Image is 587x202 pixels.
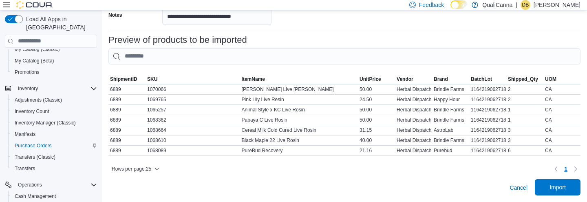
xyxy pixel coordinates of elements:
[543,84,580,94] div: CA
[506,180,531,196] button: Cancel
[240,115,358,125] div: Papaya C Live Rosin
[15,69,40,75] span: Promotions
[506,115,543,125] div: 1
[146,135,240,145] div: 1068610
[432,95,469,104] div: Happy Hour
[11,141,55,151] a: Purchase Orders
[432,125,469,135] div: AstroLab
[2,179,100,191] button: Operations
[506,84,543,94] div: 2
[561,162,571,175] button: Page 1 of 1
[358,135,395,145] div: 40.00
[8,129,100,140] button: Manifests
[11,118,79,128] a: Inventory Manager (Classic)
[15,84,97,93] span: Inventory
[395,135,432,145] div: Herbal Dispatch Inc
[8,191,100,202] button: Cash Management
[15,108,49,115] span: Inventory Count
[108,164,163,174] button: Rows per page:25
[8,140,100,151] button: Purchase Orders
[506,105,543,115] div: 1
[146,105,240,115] div: 1065257
[240,95,358,104] div: Pink Lily Live Resin
[11,129,97,139] span: Manifests
[543,135,580,145] div: CA
[549,183,566,191] span: Import
[110,76,137,82] span: ShipmentID
[543,74,580,84] button: UOM
[147,76,157,82] span: SKU
[11,95,65,105] a: Adjustments (Classic)
[15,46,60,53] span: My Catalog (Classic)
[11,152,97,162] span: Transfers (Classic)
[471,76,492,82] span: BatchLot
[564,165,567,173] span: 1
[15,58,54,64] span: My Catalog (Beta)
[545,76,556,82] span: UOM
[146,125,240,135] div: 1068664
[18,182,42,188] span: Operations
[358,84,395,94] div: 50.00
[358,115,395,125] div: 50.00
[242,76,265,82] span: ItemName
[11,107,53,116] a: Inventory Count
[11,141,97,151] span: Purchase Orders
[108,135,146,145] div: 6889
[11,107,97,116] span: Inventory Count
[8,94,100,106] button: Adjustments (Classic)
[360,76,381,82] span: UnitPrice
[11,191,97,201] span: Cash Management
[397,76,413,82] span: Vendor
[551,162,580,175] nav: Pagination for table: MemoryTable from EuiInMemoryTable
[432,115,469,125] div: Brindle Farms
[11,44,63,54] a: My Catalog (Classic)
[146,115,240,125] div: 1068362
[395,84,432,94] div: Herbal Dispatch Inc
[15,120,76,126] span: Inventory Manager (Classic)
[15,180,45,190] button: Operations
[11,44,97,54] span: My Catalog (Classic)
[419,1,444,9] span: Feedback
[11,118,97,128] span: Inventory Manager (Classic)
[108,146,146,155] div: 6889
[108,95,146,104] div: 6889
[506,146,543,155] div: 6
[15,165,35,172] span: Transfers
[108,35,247,45] h3: Preview of products to be imported
[15,97,62,103] span: Adjustments (Classic)
[358,95,395,104] div: 24.50
[8,55,100,67] button: My Catalog (Beta)
[358,125,395,135] div: 31.15
[146,74,240,84] button: SKU
[11,129,39,139] a: Manifests
[561,162,571,175] ul: Pagination for table: MemoryTable from EuiInMemoryTable
[11,191,59,201] a: Cash Management
[506,135,543,145] div: 3
[146,95,240,104] div: 1069765
[108,48,580,64] input: This is a search bar. As you type, the results lower in the page will automatically filter.
[358,74,395,84] button: UnitPrice
[11,67,97,77] span: Promotions
[469,74,506,84] button: BatchLot
[15,154,55,160] span: Transfers (Classic)
[108,12,122,18] label: Notes
[469,135,506,145] div: 11642190627184_52268514410864
[432,135,469,145] div: Brindle Farms
[506,125,543,135] div: 3
[543,146,580,155] div: CA
[11,164,97,173] span: Transfers
[571,164,580,174] button: Next page
[15,131,35,138] span: Manifests
[108,115,146,125] div: 6889
[23,15,97,31] span: Load All Apps in [GEOGRAPHIC_DATA]
[146,146,240,155] div: 1068089
[11,152,59,162] a: Transfers (Classic)
[18,85,38,92] span: Inventory
[8,67,100,78] button: Promotions
[543,115,580,125] div: CA
[432,146,469,155] div: Purebud
[15,84,41,93] button: Inventory
[395,95,432,104] div: Herbal Dispatch Inc
[434,76,448,82] span: Brand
